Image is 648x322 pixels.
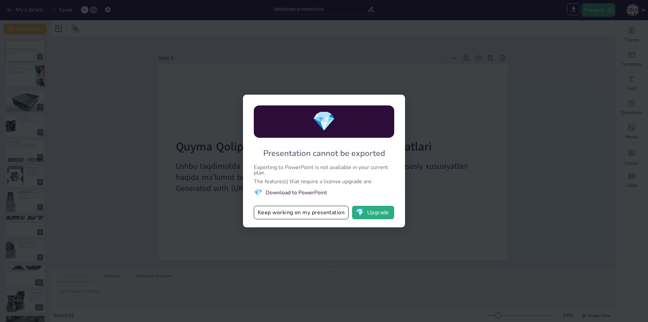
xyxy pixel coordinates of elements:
[312,107,336,136] span: diamond
[254,165,394,175] div: Exporting to PowerPoint is not available in your current plan.
[254,188,394,198] li: Download to PowerPoint
[352,206,394,219] button: diamondUpgrade
[254,179,394,184] div: The feature(s) that require a license upgrade are:
[356,209,364,216] span: diamond
[263,147,385,159] div: Presentation cannot be exported
[254,206,349,219] button: Keep working on my presentation
[254,188,262,198] span: diamond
